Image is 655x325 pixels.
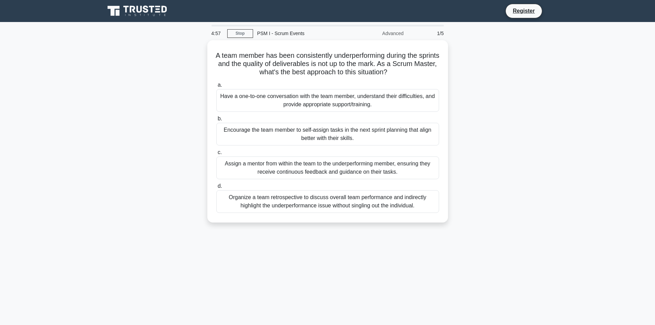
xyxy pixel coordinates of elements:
[218,82,222,88] span: a.
[218,149,222,155] span: c.
[216,89,439,112] div: Have a one-to-one conversation with the team member, understand their difficulties, and provide a...
[218,183,222,189] span: d.
[509,7,539,15] a: Register
[218,116,222,121] span: b.
[216,156,439,179] div: Assign a mentor from within the team to the underperforming member, ensuring they receive continu...
[348,26,408,40] div: Advanced
[408,26,448,40] div: 1/5
[207,26,227,40] div: 4:57
[216,123,439,145] div: Encourage the team member to self-assign tasks in the next sprint planning that align better with...
[216,51,440,77] h5: A team member has been consistently underperforming during the sprints and the quality of deliver...
[253,26,348,40] div: PSM I - Scrum Events
[227,29,253,38] a: Stop
[216,190,439,213] div: Organize a team retrospective to discuss overall team performance and indirectly highlight the un...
